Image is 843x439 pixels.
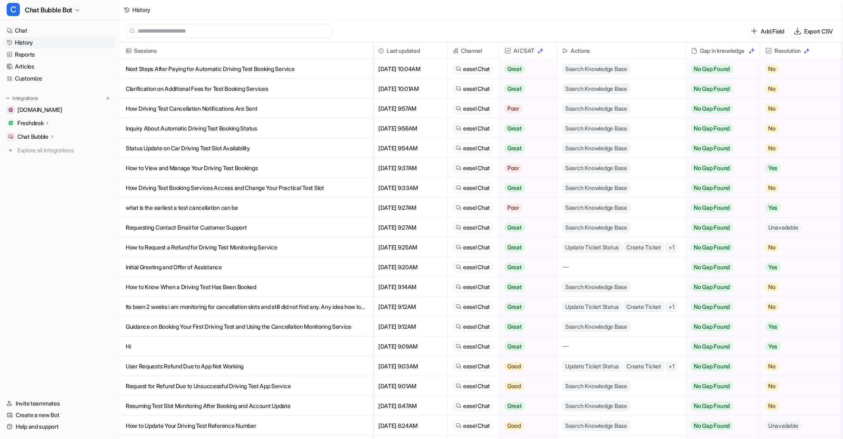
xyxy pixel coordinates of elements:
[456,126,461,131] img: eeselChat
[691,65,733,73] span: No Gap Found
[456,165,461,171] img: eeselChat
[456,225,461,230] img: eeselChat
[126,119,366,138] p: Inquiry About Automatic Driving Test Booking Status
[760,257,836,277] button: Yes
[456,323,490,331] a: eesel Chat
[499,317,552,337] button: Great
[126,178,366,198] p: How Driving Test Booking Services Access and Change Your Practical Test Slot
[686,416,754,436] button: No Gap Found
[377,138,444,158] span: [DATE] 9:54AM
[463,104,490,113] span: eesel Chat
[456,65,490,73] a: eesel Chat
[760,178,836,198] button: No
[691,342,733,351] span: No Gap Found
[456,205,461,211] img: eeselChat
[804,27,833,36] p: Export CSV
[377,99,444,119] span: [DATE] 9:57AM
[456,344,461,349] img: eeselChat
[765,342,780,351] span: Yes
[691,402,733,410] span: No Gap Found
[765,184,779,192] span: No
[377,79,444,99] span: [DATE] 10:01AM
[504,223,525,232] span: Great
[456,164,490,172] a: eesel Chat
[3,104,115,116] a: drivingtests.co.uk[DOMAIN_NAME]
[499,178,552,198] button: Great
[499,257,552,277] button: Great
[562,242,622,252] span: Update Ticket Status
[456,382,490,390] a: eesel Chat
[3,73,115,84] a: Customize
[463,164,490,172] span: eesel Chat
[499,237,552,257] button: Great
[686,218,754,237] button: No Gap Found
[686,198,754,218] button: No Gap Found
[463,65,490,73] span: eesel Chat
[623,302,664,312] span: Create Ticket
[504,243,525,252] span: Great
[456,185,461,191] img: eeselChat
[456,104,490,113] a: eesel Chat
[686,257,754,277] button: No Gap Found
[463,184,490,192] span: eesel Chat
[562,183,630,193] span: Search Knowledge Base
[760,138,836,158] button: No
[456,264,461,270] img: eeselChat
[463,303,490,311] span: eesel Chat
[562,84,630,94] span: Search Knowledge Base
[504,323,525,331] span: Great
[126,237,366,257] p: How to Request a Refund for Driving Test Monitoring Service
[3,145,115,156] a: Explore all integrations
[504,164,522,172] span: Poor
[456,106,461,112] img: eeselChat
[504,342,525,351] span: Great
[562,163,630,173] span: Search Knowledge Base
[126,376,366,396] p: Request for Refund Due to Unsuccessful Driving Test App Service
[691,164,733,172] span: No Gap Found
[456,304,461,310] img: eeselChat
[765,243,779,252] span: No
[499,277,552,297] button: Great
[456,383,461,389] img: eeselChat
[504,263,525,271] span: Great
[499,79,552,99] button: Great
[691,283,733,291] span: No Gap Found
[126,138,366,158] p: Status Update on Car Driving Test Slot Availability
[126,396,366,416] p: Resuming Test Slot Monitoring After Booking and Account Update
[562,282,630,292] span: Search Knowledge Base
[499,59,552,79] button: Great
[686,79,754,99] button: No Gap Found
[377,376,444,396] span: [DATE] 9:01AM
[504,184,525,192] span: Great
[456,362,490,370] a: eesel Chat
[499,99,552,119] button: Poor
[691,144,733,152] span: No Gap Found
[126,416,366,436] p: How to Update Your Driving Test Reference Number
[562,123,630,133] span: Search Knowledge Base
[456,204,490,212] a: eesel Chat
[17,144,112,157] span: Explore all integrations
[691,422,733,430] span: No Gap Found
[623,242,664,252] span: Create Ticket
[562,361,622,371] span: Update Ticket Status
[377,178,444,198] span: [DATE] 9:33AM
[691,204,733,212] span: No Gap Found
[456,283,490,291] a: eesel Chat
[456,342,490,351] a: eesel Chat
[504,65,525,73] span: Great
[463,243,490,252] span: eesel Chat
[12,95,38,102] p: Integrations
[765,362,779,370] span: No
[764,43,839,59] span: Resolution
[451,43,496,59] span: Channel
[377,119,444,138] span: [DATE] 9:56AM
[562,64,630,74] span: Search Knowledge Base
[504,362,524,370] span: Good
[126,198,366,218] p: what is the earliest a test cancellation can be
[463,263,490,271] span: eesel Chat
[765,104,779,113] span: No
[456,145,461,151] img: eeselChat
[504,144,525,152] span: Great
[686,317,754,337] button: No Gap Found
[691,124,733,133] span: No Gap Found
